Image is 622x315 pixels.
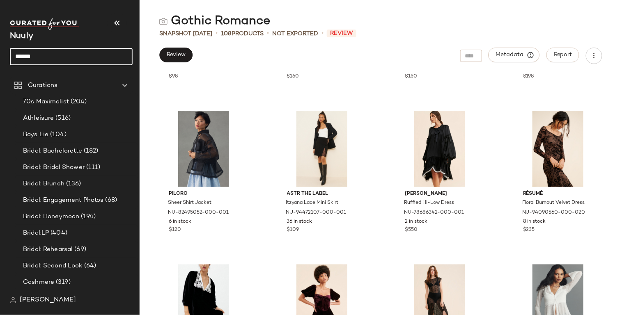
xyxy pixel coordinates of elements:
span: Bridal: Rehearsal [23,245,73,254]
span: (69) [73,245,86,254]
span: Bridal:LP [23,228,49,238]
span: Floral Burnout Velvet Dress [522,199,585,207]
img: svg%3e [10,297,16,304]
span: (194) [79,212,96,221]
span: $550 [405,226,418,234]
div: Gothic Romance [159,13,270,30]
span: • [216,29,218,39]
span: Not Exported [272,30,318,38]
img: svg%3e [159,17,168,25]
span: $160 [287,73,299,80]
span: ASTR The Label [287,190,357,198]
span: (104) [48,130,67,139]
span: NU-94472107-000-001 [286,209,347,217]
span: [PERSON_NAME] [405,190,475,198]
span: 36 in stock [287,218,312,226]
span: $109 [287,226,299,234]
span: Itzyana Lace Mini Skirt [286,199,339,207]
div: Products [221,30,264,38]
button: Metadata [489,48,540,62]
span: Bridal: Second Look [23,261,83,271]
span: Current Company Name [10,32,33,41]
button: Review [159,48,193,62]
span: (404) [49,228,67,238]
span: • [321,29,324,39]
span: $198 [523,73,534,80]
span: • [267,29,269,39]
span: Curations [28,81,57,90]
span: Bridal: Bachelorette [23,146,82,156]
span: Ruffled Hi-Low Dress [404,199,454,207]
span: 70s Maximalist [23,97,69,107]
span: Bridal: Brunch [23,179,64,189]
img: 78686342_001_b4 [398,111,481,187]
span: $235 [523,226,535,234]
span: Cashmere [23,278,54,287]
span: (204) [69,97,87,107]
span: $150 [405,73,417,80]
button: Report [546,48,579,62]
span: Bridal: Engagement Photos [23,196,104,205]
img: cfy_white_logo.C9jOOHJF.svg [10,18,80,30]
span: (319) [54,278,71,287]
span: (68) [104,196,117,205]
span: NU-94090560-000-020 [522,209,585,217]
span: Review [166,52,186,58]
span: Metadata [496,51,533,59]
span: (182) [82,146,99,156]
span: NU-78686342-000-001 [404,209,464,217]
span: 108 [221,31,232,37]
span: (136) [64,179,81,189]
span: 2 in stock [405,218,427,226]
span: (111) [85,163,101,172]
span: Report [553,52,572,58]
span: $98 [169,73,178,80]
span: Snapshot [DATE] [159,30,212,38]
span: NU-82495052-000-001 [168,209,229,217]
span: (64) [83,261,96,271]
span: 8 in stock [523,218,546,226]
span: 6 in stock [169,218,191,226]
span: Boys Lie [23,130,48,139]
span: Bridal: Bridal Shower [23,163,85,172]
span: Pilcro [169,190,239,198]
span: [PERSON_NAME] [20,295,76,305]
span: Athleisure [23,114,54,123]
img: 94472107_001_b [280,111,363,187]
img: 82495052_001_b [162,111,245,187]
span: Bridal: Honeymoon [23,212,79,221]
img: 94090560_020_b [516,111,599,187]
span: Review [327,30,356,37]
span: (516) [54,114,71,123]
span: $120 [169,226,181,234]
span: Sheer Shirt Jacket [168,199,211,207]
span: Résumé [523,190,593,198]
